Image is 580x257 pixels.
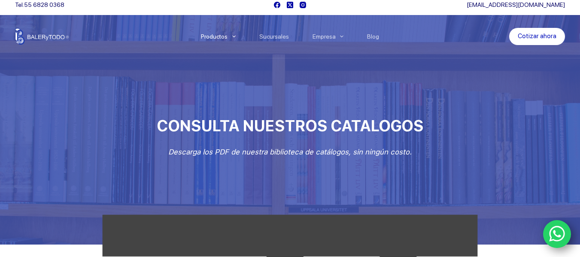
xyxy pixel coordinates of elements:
a: Instagram [300,2,306,8]
a: 55 6828 0368 [24,1,64,8]
a: X (Twitter) [287,2,293,8]
img: Balerytodo [15,28,69,45]
a: Facebook [274,2,280,8]
a: [EMAIL_ADDRESS][DOMAIN_NAME] [467,1,565,8]
a: WhatsApp [543,220,571,248]
nav: Menu Principal [189,15,391,58]
span: Tel. [15,1,64,8]
a: Cotizar ahora [509,28,565,45]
